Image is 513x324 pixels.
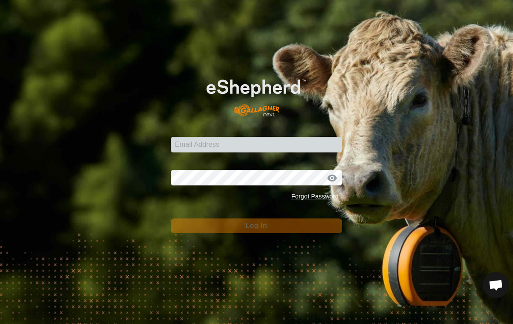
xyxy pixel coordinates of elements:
a: Forgot Password [291,193,339,200]
button: Log In [171,218,342,233]
span: Log In [246,222,267,229]
img: E-shepherd Logo [188,65,325,123]
div: Open chat [483,272,509,298]
input: Email Address [171,137,342,152]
